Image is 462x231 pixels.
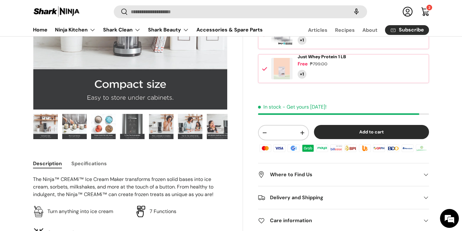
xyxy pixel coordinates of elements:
img: ninja-creami-ice-cream-maker-with-sample-content-compact-size-infographic-sharkninja-philippines [33,114,58,139]
p: Turn anything into ice cream [47,208,113,215]
span: 2 [428,5,430,10]
img: bpi [344,144,357,153]
img: landbank [415,144,429,153]
p: 7 Functions [150,208,176,215]
a: Subscribe [385,25,429,35]
textarea: Type your message and hit 'Enter' [3,160,120,182]
summary: Shark Clean [99,24,144,36]
img: ninja-creami-ice-cream-maker-with-sample-content-frozen-treats-for-any-menu-infographic-sharkninj... [91,114,116,139]
button: Add to cart [314,125,429,139]
a: Recipes [335,24,355,36]
div: Free [298,61,308,67]
a: About [362,24,377,36]
summary: Where to Find Us [258,163,429,186]
img: ninja-creami-5-touch-programs-infographic-sharkninja-philippines [120,114,145,139]
span: In stock [258,104,281,110]
img: ninja-creami-ice-cream-maker-with-sample-content-fun-for-the-family-infographic-sharkninja-philip... [178,114,202,139]
a: Articles [308,24,327,36]
img: ninja-creami-ice-cream-maker-with-sample-content-mix-in-perfection-infographic-sharkninja-philipp... [62,114,87,139]
img: billease [329,144,343,153]
img: ubp [358,144,372,153]
a: Accessories & Spare Parts [196,24,263,36]
img: visa [272,144,286,153]
speech-search-button: Search by voice [346,5,366,19]
div: Quantity [298,36,306,45]
button: Specifications [71,156,107,171]
img: metrobank [400,144,414,153]
summary: Shark Beauty [144,24,193,36]
div: Chat with us now [33,35,106,43]
img: gcash [287,144,300,153]
img: bdo [386,144,400,153]
img: qrph [372,144,386,153]
p: - Get yours [DATE]! [283,104,327,110]
img: master [258,144,272,153]
summary: Ninja Kitchen [51,24,99,36]
span: Subscribe [399,28,424,33]
span: We're online! [36,73,87,137]
div: Quantity [298,70,306,79]
nav: Secondary [293,24,429,36]
img: Shark Ninja Philippines [33,6,80,18]
summary: Delivery and Shipping [258,186,429,209]
img: grabpay [301,144,315,153]
a: Just Whey Protein 1 LB [298,54,346,59]
div: Minimize live chat window [103,3,118,18]
p: The Ninja™ CREAMi™ Ice Cream Maker transforms frozen solid bases into ice cream, sorbets, milksha... [33,176,228,198]
h2: Delivery and Shipping [258,194,419,201]
h2: Care information [258,217,419,224]
nav: Primary [33,24,263,36]
img: ninja-creami-ice-cream-maker-with-sample-content-thick-drinkable-milkshakes-infographic-sharkninj... [149,114,173,139]
button: Description [33,156,62,171]
img: ninja-creami-ice-cream-maker-with-sample-content-turn-almost-everything-into-ice-cream-infographi... [207,114,231,139]
div: ₱799.00 [310,61,327,67]
a: Home [33,24,47,36]
img: maya [315,144,329,153]
h2: Where to Find Us [258,171,419,178]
